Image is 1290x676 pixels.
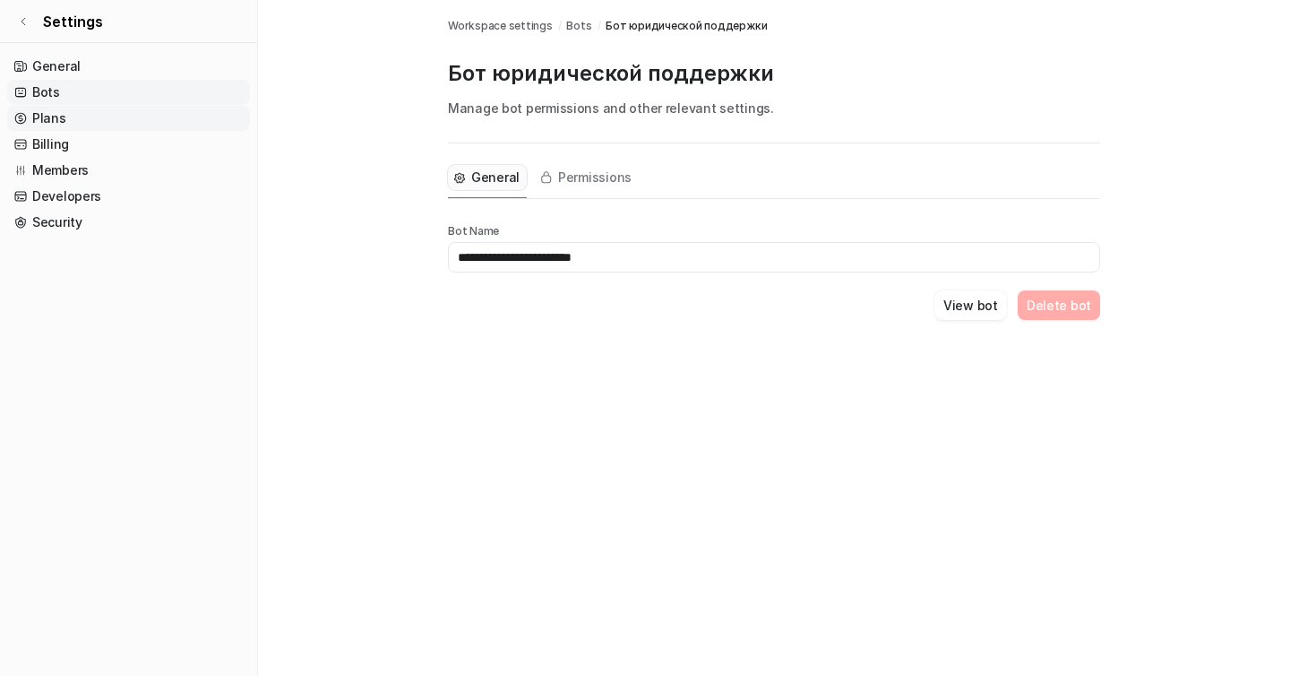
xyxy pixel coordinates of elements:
button: General [448,165,527,190]
a: Bots [566,18,591,34]
button: View bot [934,290,1007,320]
a: Billing [7,132,250,157]
span: / [558,18,562,34]
span: / [598,18,601,34]
span: Бот юридической поддержки [606,18,767,34]
span: General [471,169,520,186]
a: Members [7,158,250,183]
p: Бот юридической поддержки [448,59,1100,88]
button: Delete bot [1018,290,1100,320]
span: Settings [43,11,103,32]
a: Plans [7,106,250,131]
span: Permissions [558,169,632,186]
a: Developers [7,184,250,209]
a: Workspace settings [448,18,553,34]
nav: Tabs [448,158,639,198]
a: Security [7,210,250,235]
p: Manage bot permissions and other relevant settings. [448,99,1100,117]
p: Bot Name [448,224,1100,238]
button: Permissions [534,165,639,190]
a: Bots [7,80,250,105]
a: General [7,54,250,79]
